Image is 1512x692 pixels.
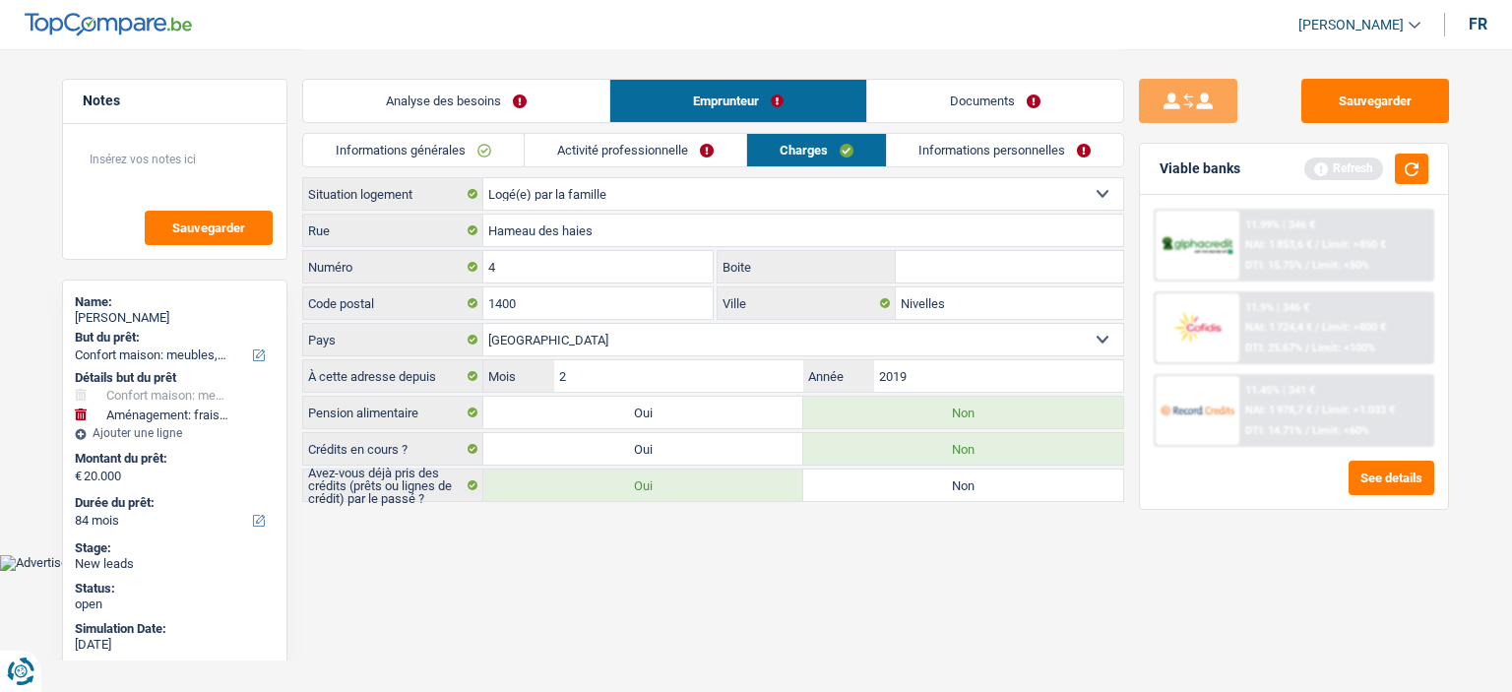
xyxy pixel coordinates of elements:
[803,397,1123,428] label: Non
[75,451,271,467] label: Montant du prêt:
[75,426,275,440] div: Ajouter une ligne
[75,621,275,637] div: Simulation Date:
[1245,238,1312,251] span: NAI: 1 853,6 €
[172,221,245,234] span: Sauvegarder
[75,469,82,484] span: €
[1283,9,1420,41] a: [PERSON_NAME]
[1298,17,1404,33] span: [PERSON_NAME]
[1312,342,1375,354] span: Limit: <100%
[1245,259,1302,272] span: DTI: 15.75%
[303,178,483,210] label: Situation logement
[483,470,803,501] label: Oui
[1305,424,1309,437] span: /
[75,581,275,597] div: Status:
[803,360,873,392] label: Année
[303,470,483,501] label: Avez-vous déjà pris des crédits (prêts ou lignes de crédit) par le passé ?
[75,540,275,556] div: Stage:
[1301,79,1449,123] button: Sauvegarder
[75,597,275,612] div: open
[75,330,271,346] label: But du prêt:
[483,397,803,428] label: Oui
[303,433,483,465] label: Crédits en cours ?
[554,360,803,392] input: MM
[303,80,609,122] a: Analyse des besoins
[1312,424,1369,437] span: Limit: <60%
[75,310,275,326] div: [PERSON_NAME]
[1315,238,1319,251] span: /
[1349,461,1434,495] button: See details
[1161,392,1233,428] img: Record Credits
[303,397,483,428] label: Pension alimentaire
[1315,404,1319,416] span: /
[1245,321,1312,334] span: NAI: 1 724,4 €
[887,134,1124,166] a: Informations personnelles
[1304,157,1383,179] div: Refresh
[867,80,1123,122] a: Documents
[1315,321,1319,334] span: /
[483,433,803,465] label: Oui
[303,134,524,166] a: Informations générales
[1305,342,1309,354] span: /
[1245,219,1315,231] div: 11.99% | 346 €
[1160,160,1240,177] div: Viable banks
[83,93,267,109] h5: Notes
[1245,404,1312,416] span: NAI: 1 978,7 €
[75,556,275,572] div: New leads
[803,433,1123,465] label: Non
[75,294,275,310] div: Name:
[75,370,275,386] div: Détails but du prêt
[1305,259,1309,272] span: /
[1322,238,1386,251] span: Limit: >850 €
[75,637,275,653] div: [DATE]
[303,215,483,246] label: Rue
[718,251,897,283] label: Boite
[1322,321,1386,334] span: Limit: >800 €
[1161,234,1233,257] img: AlphaCredit
[803,470,1123,501] label: Non
[303,324,483,355] label: Pays
[1245,301,1309,314] div: 11.9% | 346 €
[75,495,271,511] label: Durée du prêt:
[483,360,553,392] label: Mois
[747,134,886,166] a: Charges
[1469,15,1487,33] div: fr
[525,134,746,166] a: Activité professionnelle
[718,287,897,319] label: Ville
[303,287,483,319] label: Code postal
[1322,404,1395,416] span: Limit: >1.033 €
[1245,342,1302,354] span: DTI: 25.67%
[145,211,273,245] button: Sauvegarder
[874,360,1123,392] input: AAAA
[1245,384,1315,397] div: 11.45% | 341 €
[1312,259,1369,272] span: Limit: <50%
[25,13,192,36] img: TopCompare Logo
[610,80,866,122] a: Emprunteur
[1161,309,1233,346] img: Cofidis
[303,360,483,392] label: À cette adresse depuis
[1245,424,1302,437] span: DTI: 14.71%
[303,251,483,283] label: Numéro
